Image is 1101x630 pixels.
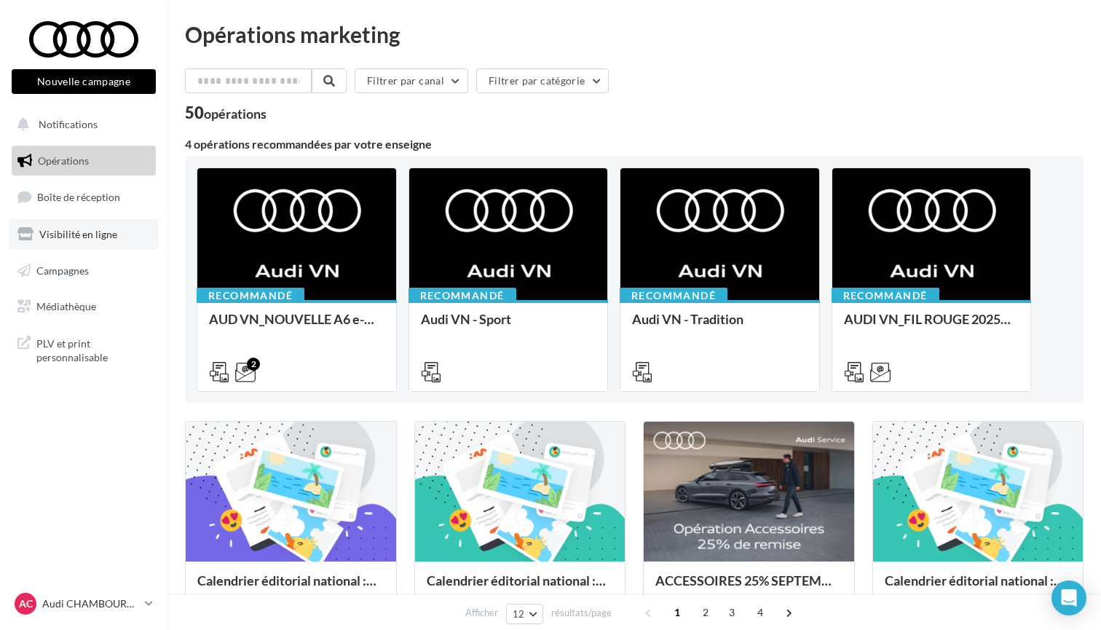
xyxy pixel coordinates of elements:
[421,312,596,341] div: Audi VN - Sport
[9,256,159,286] a: Campagnes
[844,312,1019,341] div: AUDI VN_FIL ROUGE 2025 - A1, Q2, Q3, Q5 et Q4 e-tron
[409,288,516,304] div: Recommandé
[185,23,1084,45] div: Opérations marketing
[247,358,260,371] div: 2
[476,68,609,93] button: Filtrer par catégorie
[465,606,498,620] span: Afficher
[694,601,717,624] span: 2
[655,573,842,602] div: ACCESSOIRES 25% SEPTEMBRE - AUDI SERVICE
[39,228,117,240] span: Visibilité en ligne
[209,312,384,341] div: AUD VN_NOUVELLE A6 e-tron
[9,181,159,213] a: Boîte de réception
[197,573,384,602] div: Calendrier éditorial national : semaine du 08.09 au 14.09
[832,288,939,304] div: Recommandé
[749,601,772,624] span: 4
[38,154,89,167] span: Opérations
[720,601,743,624] span: 3
[9,291,159,322] a: Médiathèque
[37,191,120,203] span: Boîte de réception
[12,69,156,94] button: Nouvelle campagne
[355,68,468,93] button: Filtrer par canal
[9,146,159,176] a: Opérations
[9,219,159,250] a: Visibilité en ligne
[39,118,98,130] span: Notifications
[506,604,543,624] button: 12
[513,608,525,620] span: 12
[36,334,150,365] span: PLV et print personnalisable
[12,590,156,618] a: AC Audi CHAMBOURCY
[666,601,689,624] span: 1
[885,573,1072,602] div: Calendrier éditorial national : du 02.09 au 09.09
[9,109,153,140] button: Notifications
[427,573,614,602] div: Calendrier éditorial national : du 02.09 au 15.09
[185,105,267,121] div: 50
[197,288,304,304] div: Recommandé
[19,596,33,611] span: AC
[36,264,89,276] span: Campagnes
[551,606,612,620] span: résultats/page
[632,312,808,341] div: Audi VN - Tradition
[185,138,1084,150] div: 4 opérations recommandées par votre enseigne
[9,328,159,371] a: PLV et print personnalisable
[1051,580,1086,615] div: Open Intercom Messenger
[42,596,139,611] p: Audi CHAMBOURCY
[36,300,96,312] span: Médiathèque
[620,288,727,304] div: Recommandé
[204,107,267,120] div: opérations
